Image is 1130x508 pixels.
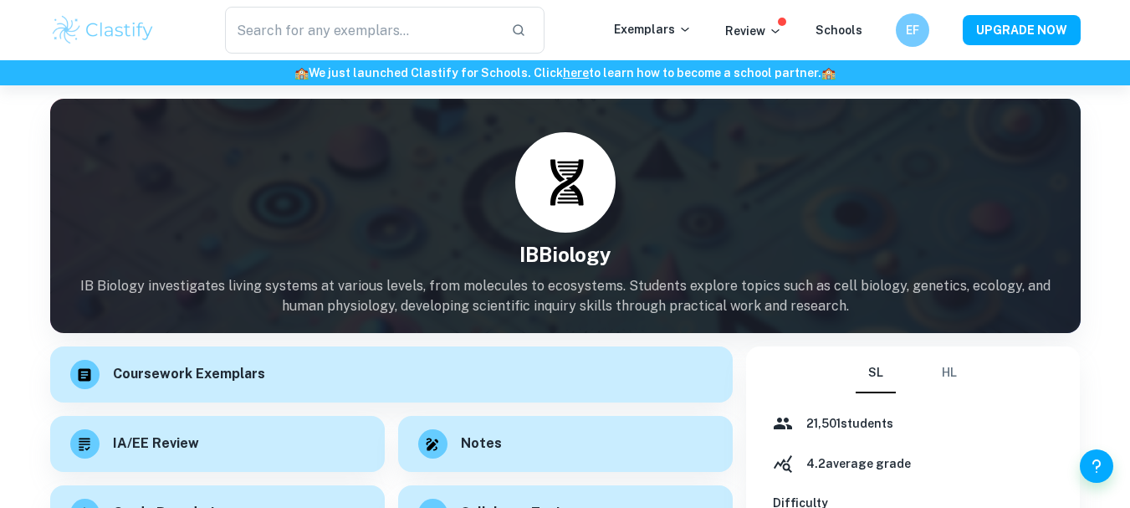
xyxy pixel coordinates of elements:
[806,414,893,433] h6: 21,501 students
[50,239,1081,269] h4: IB Biology
[614,20,692,38] p: Exemplars
[540,157,591,208] img: biology.svg
[821,66,836,80] span: 🏫
[902,21,922,39] h6: EF
[1080,449,1113,483] button: Help and Feedback
[806,454,911,473] h6: 4.2 average grade
[50,346,733,403] a: Coursework Exemplars
[50,416,385,472] a: IA/EE Review
[50,276,1081,316] p: IB Biology investigates living systems at various levels, from molecules to ecosystems. Students ...
[963,15,1081,45] button: UPGRADE NOW
[50,13,156,47] img: Clastify logo
[113,434,199,454] h6: IA/EE Review
[294,66,309,80] span: 🏫
[929,353,969,393] button: HL
[3,64,1127,82] h6: We just launched Clastify for Schools. Click to learn how to become a school partner.
[896,13,929,47] button: EF
[816,23,862,37] a: Schools
[563,66,589,80] a: here
[856,353,896,393] button: SL
[725,22,782,40] p: Review
[461,434,502,454] h6: Notes
[113,364,265,385] h6: Coursework Exemplars
[398,416,733,472] a: Notes
[225,7,499,54] input: Search for any exemplars...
